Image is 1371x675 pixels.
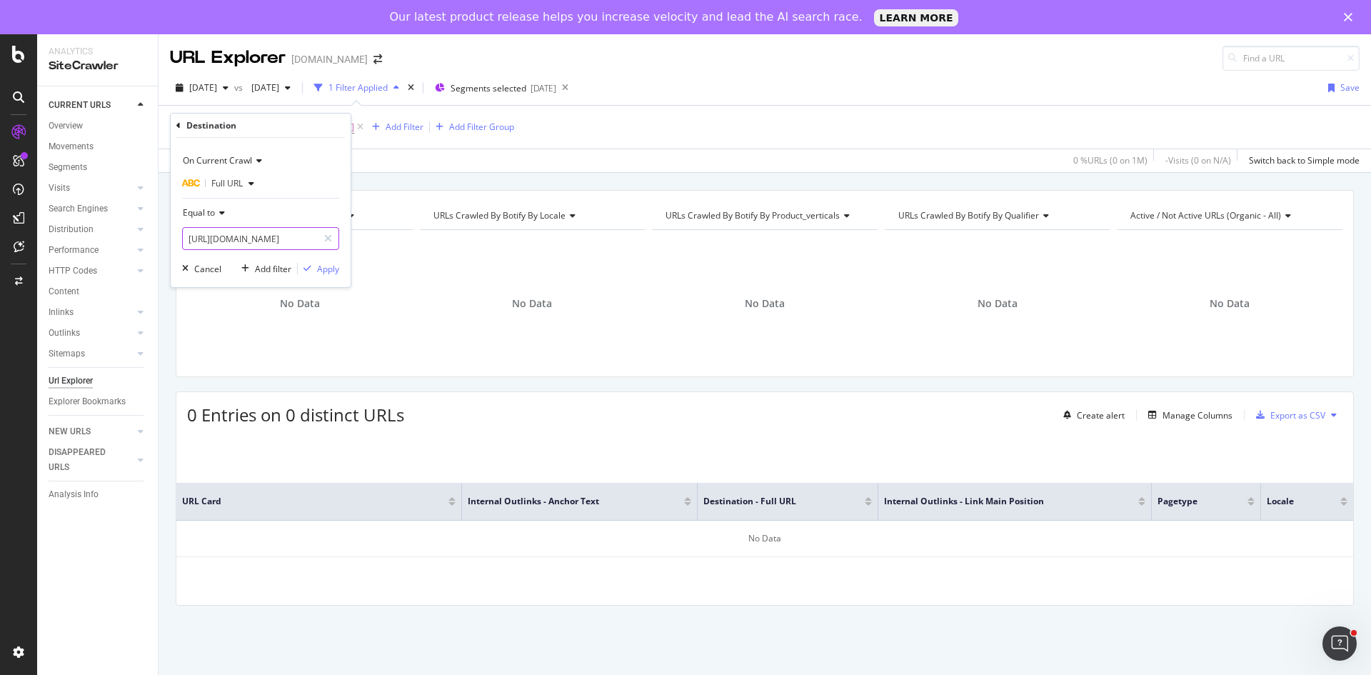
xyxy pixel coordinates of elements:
div: Close [1344,13,1358,21]
div: Create alert [1077,409,1125,421]
a: Inlinks [49,305,134,320]
div: - Visits ( 0 on N/A ) [1165,154,1231,166]
div: [DATE] [531,82,556,94]
div: Outlinks [49,326,80,341]
div: Destination [186,119,236,131]
button: [DATE] [170,76,234,99]
div: HTTP Codes [49,264,97,279]
span: Active / Not Active URLs (organic - all) [1130,209,1281,221]
button: Add Filter [366,119,423,136]
button: Cancel [176,261,221,276]
div: Sitemaps [49,346,85,361]
button: Add filter [236,261,291,276]
span: On Current Crawl [183,154,252,166]
div: CURRENT URLS [49,98,111,113]
a: DISAPPEARED URLS [49,445,134,475]
a: Visits [49,181,134,196]
a: Outlinks [49,326,134,341]
div: Export as CSV [1270,409,1325,421]
h4: URLs Crawled By Botify By qualifier [895,204,1098,227]
button: Segments selected[DATE] [429,76,556,99]
div: Manage Columns [1162,409,1232,421]
div: Save [1340,81,1360,94]
button: Export as CSV [1250,404,1325,426]
a: Explorer Bookmarks [49,394,148,409]
button: Manage Columns [1142,406,1232,424]
div: No Data [176,521,1353,557]
div: Analysis Info [49,487,99,502]
button: Create alert [1058,404,1125,426]
a: NEW URLS [49,424,134,439]
a: LEARN MORE [874,9,959,26]
h4: URLs Crawled By Botify By product_verticals [663,204,865,227]
button: [DATE] [246,76,296,99]
span: URLs Crawled By Botify By product_verticals [666,209,840,221]
button: 1 Filter Applied [308,76,405,99]
button: Add Filter Group [430,119,514,136]
a: CURRENT URLS [49,98,134,113]
span: No Data [1210,296,1250,311]
div: Cancel [194,263,221,275]
span: No Data [512,296,552,311]
a: Distribution [49,222,134,237]
span: URLs Crawled By Botify By qualifier [898,209,1039,221]
h4: URLs Crawled By Botify By locale [431,204,633,227]
div: Url Explorer [49,374,93,389]
div: Movements [49,139,94,154]
iframe: Intercom live chat [1322,626,1357,661]
a: Analysis Info [49,487,148,502]
div: Analytics [49,46,146,58]
span: 2025 Jun. 29th [246,81,279,94]
div: 1 Filter Applied [328,81,388,94]
button: Save [1322,76,1360,99]
span: Equal to [183,206,215,219]
span: No Data [745,296,785,311]
span: No Data [978,296,1018,311]
span: 2025 Aug. 17th [189,81,217,94]
div: Apply [317,263,339,275]
a: Movements [49,139,148,154]
span: Segments selected [451,82,526,94]
div: [DOMAIN_NAME] [291,52,368,66]
div: Content [49,284,79,299]
div: Add Filter [386,121,423,133]
div: 0 % URLs ( 0 on 1M ) [1073,154,1147,166]
a: Performance [49,243,134,258]
div: Inlinks [49,305,74,320]
span: locale [1267,495,1319,508]
a: Segments [49,160,148,175]
div: Performance [49,243,99,258]
a: Search Engines [49,201,134,216]
div: Add filter [255,263,291,275]
span: Full URL [211,177,243,189]
a: Url Explorer [49,374,148,389]
div: Add Filter Group [449,121,514,133]
div: NEW URLS [49,424,91,439]
span: URLs Crawled By Botify By locale [433,209,566,221]
a: HTTP Codes [49,264,134,279]
h4: Active / Not Active URLs [1128,204,1330,227]
button: Full URL [182,172,260,195]
a: Content [49,284,148,299]
div: Our latest product release helps you increase velocity and lead the AI search race. [390,10,863,24]
span: Internal Outlinks - Link Main Position [884,495,1117,508]
button: Apply [298,261,339,276]
div: Distribution [49,222,94,237]
span: pagetype [1157,495,1226,508]
span: Internal Outlinks - Anchor Text [468,495,663,508]
div: URL Explorer [170,46,286,70]
div: DISAPPEARED URLS [49,445,121,475]
div: Switch back to Simple mode [1249,154,1360,166]
div: Visits [49,181,70,196]
div: Overview [49,119,83,134]
span: No Data [280,296,320,311]
div: Segments [49,160,87,175]
span: 0 Entries on 0 distinct URLs [187,403,404,426]
input: Find a URL [1222,46,1360,71]
span: Destination - Full URL [703,495,843,508]
div: Explorer Bookmarks [49,394,126,409]
div: times [405,81,417,95]
a: Sitemaps [49,346,134,361]
div: SiteCrawler [49,58,146,74]
div: Search Engines [49,201,108,216]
